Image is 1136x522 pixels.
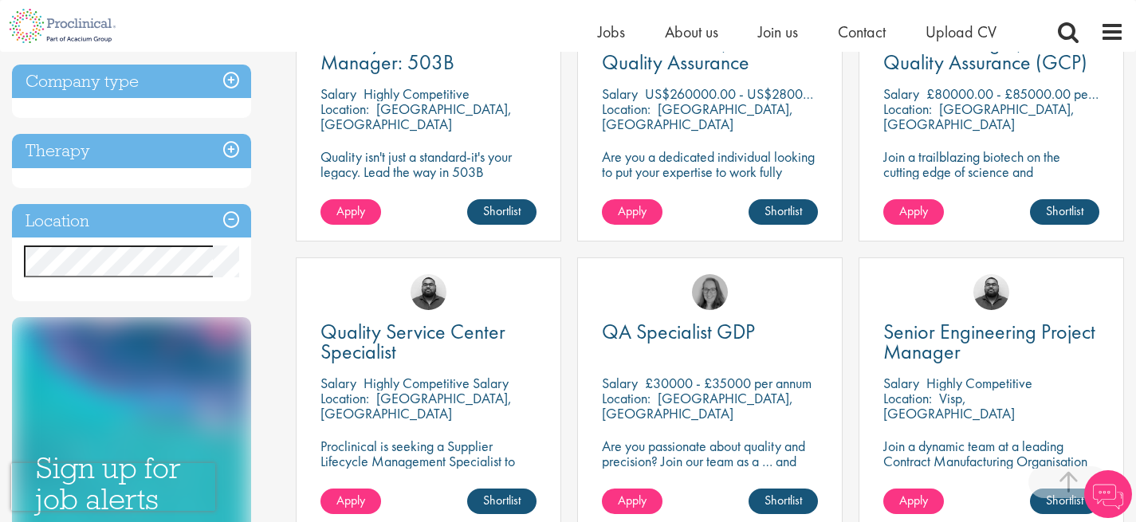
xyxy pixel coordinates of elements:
img: Ingrid Aymes [692,274,728,310]
span: Apply [899,492,928,508]
span: Location: [320,389,369,407]
span: Salary [602,84,638,103]
p: Highly Competitive Salary [364,374,509,392]
p: [GEOGRAPHIC_DATA], [GEOGRAPHIC_DATA] [320,389,512,422]
p: Highly Competitive [364,84,470,103]
p: US$260000.00 - US$280000.00 per annum [645,84,898,103]
span: Location: [602,100,651,118]
p: Quality isn't just a standard-it's your legacy. Lead the way in 503B excellence. [320,149,537,194]
p: Are you passionate about quality and precision? Join our team as a … and help ensure top-tier sta... [602,438,818,499]
p: [GEOGRAPHIC_DATA], [GEOGRAPHIC_DATA] [602,100,793,133]
span: Senior Engineering Project Manager [883,318,1095,365]
span: Location: [602,389,651,407]
span: Salary [602,374,638,392]
h3: Therapy [12,134,251,168]
a: Contact [838,22,886,42]
h3: Location [12,204,251,238]
a: Apply [883,199,944,225]
a: Upload CV [926,22,996,42]
h3: Company type [12,65,251,99]
span: Apply [899,202,928,219]
a: Apply [320,199,381,225]
img: Ashley Bennett [411,274,446,310]
a: Shortlist [1030,489,1099,514]
p: Join a dynamic team at a leading Contract Manufacturing Organisation (CMO) and contribute to grou... [883,438,1099,514]
a: Shortlist [749,489,818,514]
a: About us [665,22,718,42]
p: Highly Competitive [926,374,1032,392]
a: Senior Manager, R&D Quality Assurance (GCP) [883,33,1099,73]
a: Shortlist [467,489,537,514]
p: [GEOGRAPHIC_DATA], [GEOGRAPHIC_DATA] [883,100,1075,133]
span: Senior Director, Clinical Quality Assurance [602,29,792,76]
iframe: reCAPTCHA [11,463,215,511]
p: [GEOGRAPHIC_DATA], [GEOGRAPHIC_DATA] [602,389,793,422]
span: Salary [883,84,919,103]
p: Join a trailblazing biotech on the cutting edge of science and technology. [883,149,1099,194]
a: Apply [602,199,662,225]
p: £80000.00 - £85000.00 per annum [926,84,1131,103]
span: Salary [883,374,919,392]
span: QA Specialist GDP [602,318,755,345]
span: Location: [883,100,932,118]
span: Location: [883,389,932,407]
span: Apply [618,492,647,508]
span: Senior Manager, R&D Quality Assurance (GCP) [883,29,1087,76]
p: Proclinical is seeking a Supplier Lifecycle Management Specialist to support global vendor change... [320,438,537,514]
a: QA Specialist GDP [602,322,818,342]
a: Apply [320,489,381,514]
a: Apply [883,489,944,514]
span: Apply [618,202,647,219]
a: Shortlist [1030,199,1099,225]
a: Senior Director, Clinical Quality Assurance [602,33,818,73]
span: Salary [320,374,356,392]
img: Ashley Bennett [973,274,1009,310]
span: Quality Service Center Specialist [320,318,505,365]
span: Salary [320,84,356,103]
span: Apply [336,202,365,219]
p: Are you a dedicated individual looking to put your expertise to work fully flexibly in a remote p... [602,149,818,225]
a: Senior Engineering Project Manager [883,322,1099,362]
span: Quality Assurance Manager: 503B [320,29,468,76]
p: £30000 - £35000 per annum [645,374,812,392]
a: Quality Service Center Specialist [320,322,537,362]
p: Visp, [GEOGRAPHIC_DATA] [883,389,1015,422]
img: Chatbot [1084,470,1132,518]
p: [GEOGRAPHIC_DATA], [GEOGRAPHIC_DATA] [320,100,512,133]
a: Join us [758,22,798,42]
a: Quality Assurance Manager: 503B [320,33,537,73]
span: Location: [320,100,369,118]
h3: Sign up for job alerts [36,453,227,514]
a: Apply [602,489,662,514]
a: Shortlist [749,199,818,225]
a: Shortlist [467,199,537,225]
span: Apply [336,492,365,508]
a: Jobs [598,22,625,42]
